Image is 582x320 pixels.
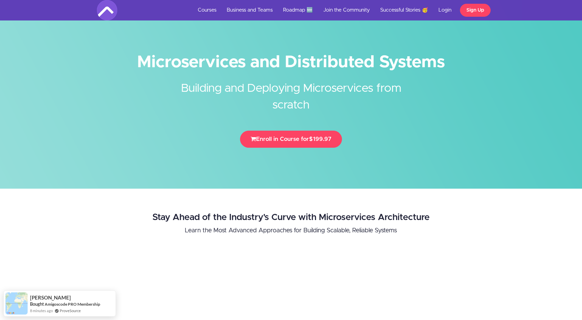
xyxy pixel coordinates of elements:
button: Enroll in Course for$199.97 [240,131,342,148]
span: $199.97 [309,136,331,142]
a: Sign Up [460,4,491,17]
span: Bought [30,301,44,307]
h2: Building and Deploying Microservices from scratch [163,70,419,114]
h1: Microservices and Distributed Systems [97,55,486,70]
p: Learn the Most Advanced Approaches for Building Scalable, Reliable Systems [99,226,483,235]
h2: Stay Ahead of the Industry's Curve with Microservices Architecture [99,213,483,222]
a: ProveSource [60,308,81,313]
img: provesource social proof notification image [5,292,28,315]
span: 8 minutes ago [30,308,53,314]
a: Amigoscode PRO Membership [45,301,100,307]
span: [PERSON_NAME] [30,295,71,301]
